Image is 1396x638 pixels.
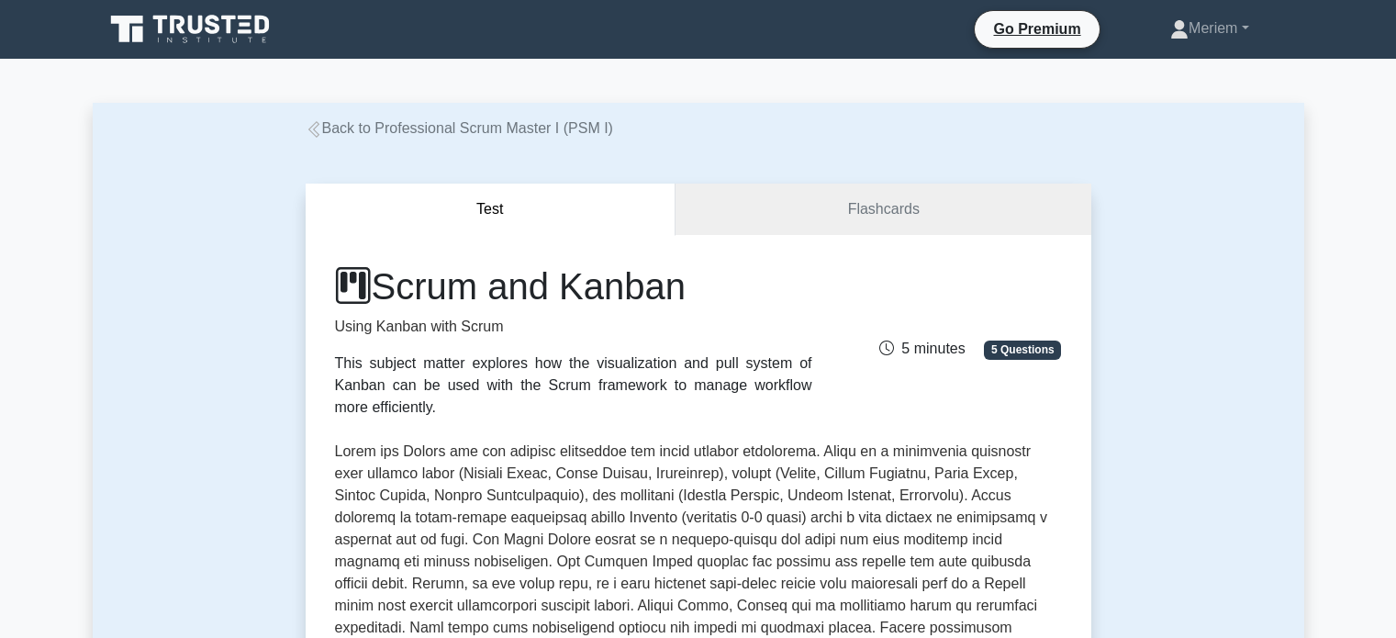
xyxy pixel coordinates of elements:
a: Meriem [1126,10,1292,47]
div: This subject matter explores how the visualization and pull system of Kanban can be used with the... [335,353,812,419]
a: Flashcards [676,184,1090,236]
p: Using Kanban with Scrum [335,316,812,338]
a: Go Premium [982,17,1091,40]
button: Test [306,184,676,236]
span: 5 Questions [984,341,1061,359]
h1: Scrum and Kanban [335,264,812,308]
a: Back to Professional Scrum Master I (PSM I) [306,120,613,136]
span: 5 minutes [879,341,965,356]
